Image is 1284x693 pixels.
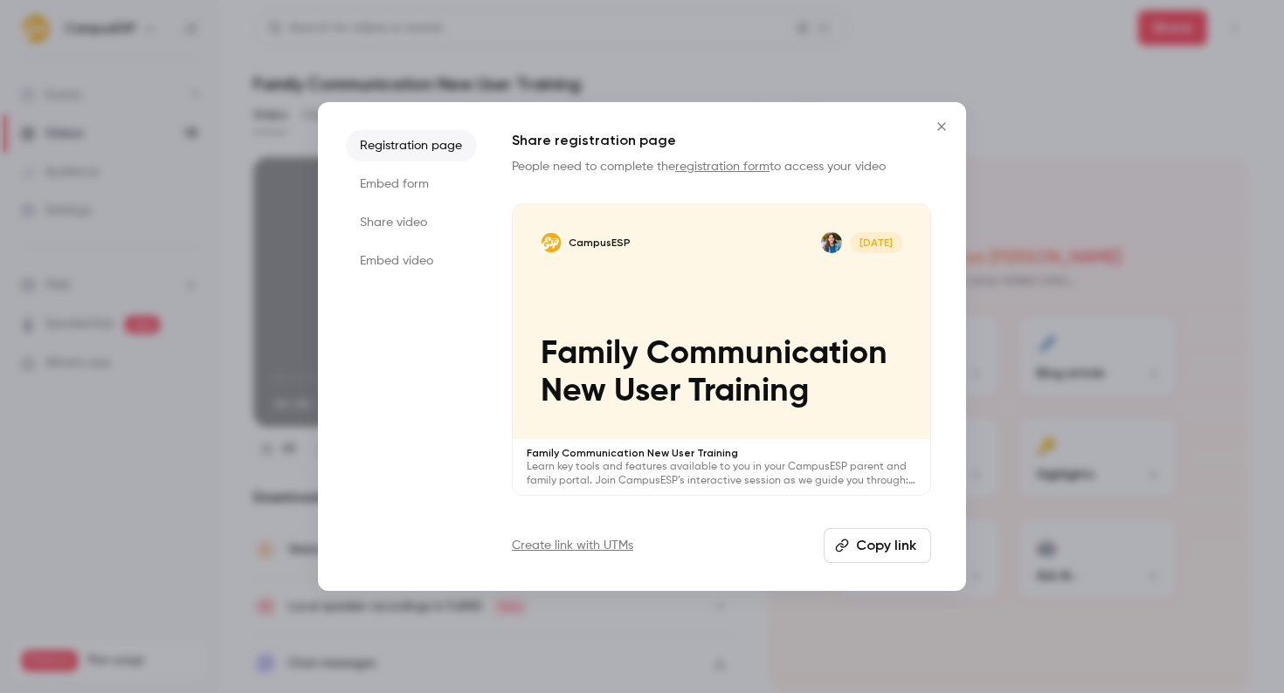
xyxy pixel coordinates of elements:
li: Share video [346,207,477,238]
p: People need to complete the to access your video [512,158,931,175]
button: Close [924,109,959,144]
li: Registration page [346,130,477,161]
p: Family Communication New User Training [527,446,916,460]
a: registration form [675,161,770,173]
h1: Share registration page [512,130,931,151]
li: Embed form [346,168,477,200]
span: [DATE] [851,232,902,253]
p: Learn key tools and features available to you in your CampusESP parent and family portal. Join Ca... [527,460,916,488]
a: Create link with UTMs [512,537,633,554]
button: Copy link [824,528,931,563]
p: CampusESP [569,236,631,250]
li: Embed video [346,245,477,277]
p: Family Communication New User Training [541,335,902,411]
img: Family Communication New User Training [541,232,562,253]
a: Family Communication New User TrainingCampusESPLacey Janofsky[DATE]Family Communication New User ... [512,203,931,496]
img: Lacey Janofsky [821,232,842,253]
